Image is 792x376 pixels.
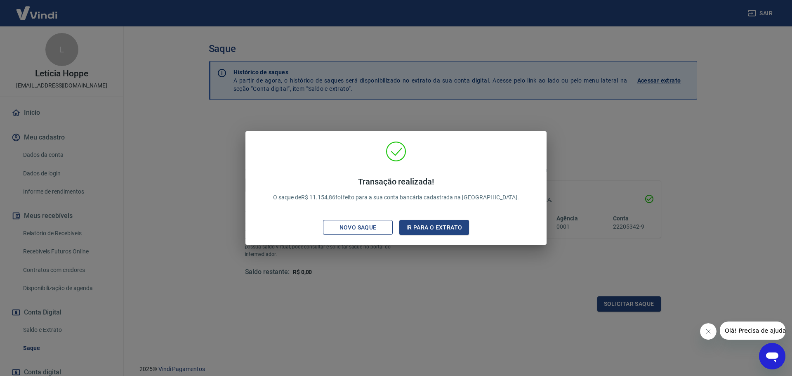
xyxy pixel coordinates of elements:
[720,322,785,340] iframe: Mensagem da empresa
[700,323,717,340] iframe: Fechar mensagem
[273,177,519,187] h4: Transação realizada!
[759,343,785,369] iframe: Botão para abrir a janela de mensagens
[399,220,469,235] button: Ir para o extrato
[273,177,519,202] p: O saque de R$ 11.154,86 foi feito para a sua conta bancária cadastrada na [GEOGRAPHIC_DATA].
[323,220,393,235] button: Novo saque
[5,6,69,12] span: Olá! Precisa de ajuda?
[330,222,387,233] div: Novo saque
